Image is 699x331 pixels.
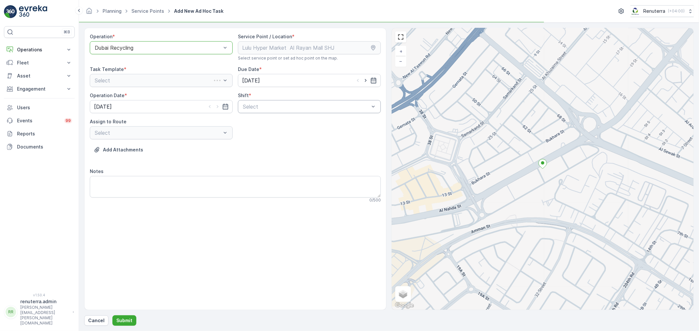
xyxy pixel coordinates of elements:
p: renuterra.admin [20,298,69,305]
a: Reports [4,127,75,140]
label: Notes [90,168,104,174]
button: Operations [4,43,75,56]
p: Engagement [17,86,62,92]
span: Select service point or set ad hoc point on the map. [238,56,338,61]
input: dd/mm/yyyy [238,74,381,87]
p: Operations [17,46,62,53]
p: Cancel [88,317,105,324]
p: ⌘B [64,29,70,35]
p: 99 [66,118,71,123]
img: Screenshot_2024-07-26_at_13.33.01.png [631,8,641,15]
button: Submit [112,315,136,326]
p: ( +04:00 ) [668,9,685,14]
p: Users [17,104,72,111]
button: RRrenuterra.admin[PERSON_NAME][EMAIL_ADDRESS][PERSON_NAME][DOMAIN_NAME] [4,298,75,326]
label: Shift [238,93,249,98]
button: Upload File [90,145,147,155]
p: Renuterra [643,8,665,14]
a: View Fullscreen [396,32,406,42]
span: + [399,48,402,54]
a: Planning [103,8,122,14]
img: Google [394,301,415,310]
input: Lulu Hyper Market Al Rayan Mall SHJ [238,41,381,54]
a: Open this area in Google Maps (opens a new window) [394,301,415,310]
label: Due Date [238,66,259,72]
a: Layers [396,287,410,301]
img: logo [4,5,17,18]
button: Renuterra(+04:00) [631,5,694,17]
p: Select [243,103,369,111]
span: − [399,58,403,64]
label: Assign to Route [90,119,126,124]
span: Add New Ad Hoc Task [173,8,225,14]
label: Task Template [90,66,124,72]
button: Cancel [84,315,108,326]
p: Events [17,117,60,124]
a: Zoom In [396,46,406,56]
a: Events99 [4,114,75,127]
p: Reports [17,131,72,137]
label: Operation Date [90,93,125,98]
p: Asset [17,73,62,79]
div: RR [6,307,16,317]
span: v 1.50.4 [4,293,75,297]
a: Documents [4,140,75,153]
p: [PERSON_NAME][EMAIL_ADDRESS][PERSON_NAME][DOMAIN_NAME] [20,305,69,326]
img: logo_light-DOdMpM7g.png [19,5,47,18]
label: Operation [90,34,112,39]
a: Users [4,101,75,114]
p: 0 / 500 [369,198,381,203]
p: Add Attachments [103,147,143,153]
a: Service Points [131,8,164,14]
a: Zoom Out [396,56,406,66]
p: Fleet [17,60,62,66]
button: Fleet [4,56,75,69]
button: Engagement [4,82,75,96]
button: Asset [4,69,75,82]
a: Homepage [86,10,93,15]
p: Documents [17,144,72,150]
label: Service Point / Location [238,34,292,39]
input: dd/mm/yyyy [90,100,233,113]
p: Submit [116,317,132,324]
